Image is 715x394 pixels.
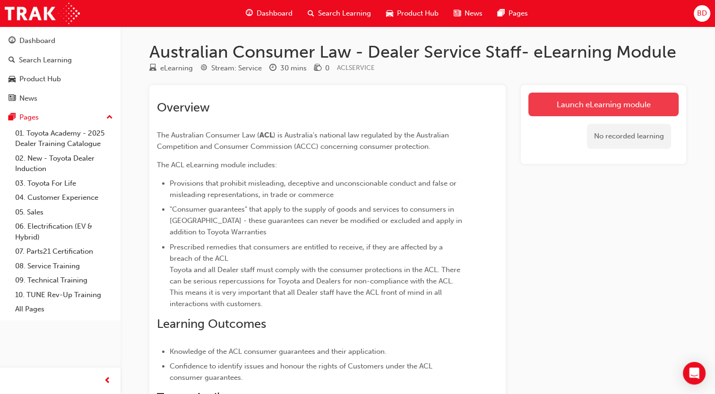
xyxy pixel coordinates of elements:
[257,8,293,19] span: Dashboard
[157,100,210,115] span: Overview
[314,64,321,73] span: money-icon
[9,113,16,122] span: pages-icon
[11,205,117,220] a: 05. Sales
[238,4,300,23] a: guage-iconDashboard
[694,5,710,22] button: BD
[19,74,61,85] div: Product Hub
[4,70,117,88] a: Product Hub
[11,126,117,151] a: 01. Toyota Academy - 2025 Dealer Training Catalogue
[157,161,277,169] span: The ACL eLearning module includes:
[397,8,439,19] span: Product Hub
[5,3,80,24] img: Trak
[200,64,207,73] span: target-icon
[308,8,314,19] span: search-icon
[170,243,462,308] span: Prescribed remedies that consumers are entitled to receive, if they are affected by a breach of t...
[157,131,451,151] span: ) is Australia's national law regulated by the Australian Competition and Consumer Commission (AC...
[149,62,193,74] div: Type
[19,93,37,104] div: News
[318,8,371,19] span: Search Learning
[11,151,117,176] a: 02. New - Toyota Dealer Induction
[246,8,253,19] span: guage-icon
[508,8,528,19] span: Pages
[454,8,461,19] span: news-icon
[683,362,706,385] div: Open Intercom Messenger
[9,56,15,65] span: search-icon
[160,63,193,74] div: eLearning
[11,190,117,205] a: 04. Customer Experience
[386,8,393,19] span: car-icon
[269,62,307,74] div: Duration
[149,64,156,73] span: learningResourceType_ELEARNING-icon
[157,131,259,139] span: The Australian Consumer Law (
[697,8,707,19] span: BD
[11,219,117,244] a: 06. Electrification (EV & Hybrid)
[149,42,686,62] h1: Australian Consumer Law - Dealer Service Staff- eLearning Module
[4,90,117,107] a: News
[4,32,117,50] a: Dashboard
[300,4,379,23] a: search-iconSearch Learning
[528,93,679,116] a: Launch eLearning module
[4,30,117,109] button: DashboardSearch LearningProduct HubNews
[280,63,307,74] div: 30 mins
[465,8,482,19] span: News
[4,109,117,126] button: Pages
[9,37,16,45] span: guage-icon
[170,205,464,236] span: "Consumer guarantees" that apply to the supply of goods and services to consumers in [GEOGRAPHIC_...
[337,64,375,72] span: Learning resource code
[170,179,458,199] span: Provisions that prohibit misleading, deceptive and unconscionable conduct and false or misleading...
[11,273,117,288] a: 09. Technical Training
[157,317,266,331] span: Learning Outcomes
[170,362,434,382] span: Confidence to identify issues and honour the rights of Customers under the ACL consumer guarantees.
[11,259,117,274] a: 08. Service Training
[11,288,117,302] a: 10. TUNE Rev-Up Training
[269,64,276,73] span: clock-icon
[11,244,117,259] a: 07. Parts21 Certification
[379,4,446,23] a: car-iconProduct Hub
[446,4,490,23] a: news-iconNews
[200,62,262,74] div: Stream
[259,131,273,139] span: ACL
[314,62,329,74] div: Price
[211,63,262,74] div: Stream: Service
[106,111,113,124] span: up-icon
[9,94,16,103] span: news-icon
[587,124,671,149] div: No recorded learning
[19,55,72,66] div: Search Learning
[490,4,535,23] a: pages-iconPages
[104,375,111,387] span: prev-icon
[19,35,55,46] div: Dashboard
[9,75,16,84] span: car-icon
[19,112,39,123] div: Pages
[4,51,117,69] a: Search Learning
[170,347,387,356] span: Knowledge of the ACL consumer guarantees and their application.
[498,8,505,19] span: pages-icon
[11,302,117,317] a: All Pages
[325,63,329,74] div: 0
[11,176,117,191] a: 03. Toyota For Life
